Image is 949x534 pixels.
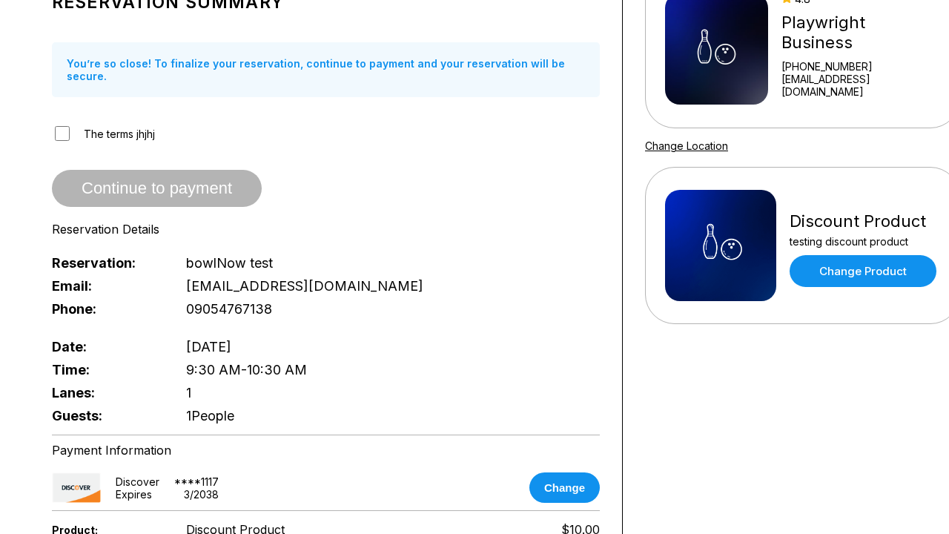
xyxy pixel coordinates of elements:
span: Guests: [52,408,162,423]
span: 1 [186,385,191,400]
div: Discount Product [790,211,936,231]
span: 9:30 AM - 10:30 AM [186,362,307,378]
span: [EMAIL_ADDRESS][DOMAIN_NAME] [186,278,423,294]
span: bowlNow test [186,255,273,271]
span: 09054767138 [186,301,272,317]
a: Change Product [790,255,936,287]
img: Discount Product [665,190,776,301]
div: Payment Information [52,443,600,458]
img: card [52,472,101,503]
span: Date: [52,339,162,355]
div: Reservation Details [52,222,600,237]
span: The terms jhjhj [84,128,155,140]
button: Change [529,472,600,503]
span: Lanes: [52,385,162,400]
div: [PHONE_NUMBER] [781,60,940,73]
span: Reservation: [52,255,162,271]
span: Phone: [52,301,162,317]
div: 3 / 2038 [184,488,219,501]
a: [EMAIL_ADDRESS][DOMAIN_NAME] [781,73,940,98]
span: 1 People [186,408,234,423]
span: Time: [52,362,162,378]
div: testing discount product [790,235,936,248]
div: Expires [116,488,152,501]
a: Change Location [645,139,728,152]
div: discover [116,475,159,488]
span: [DATE] [186,339,231,355]
span: Email: [52,278,162,294]
div: Playwright Business [781,13,940,53]
div: You’re so close! To finalize your reservation, continue to payment and your reservation will be s... [52,42,600,97]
